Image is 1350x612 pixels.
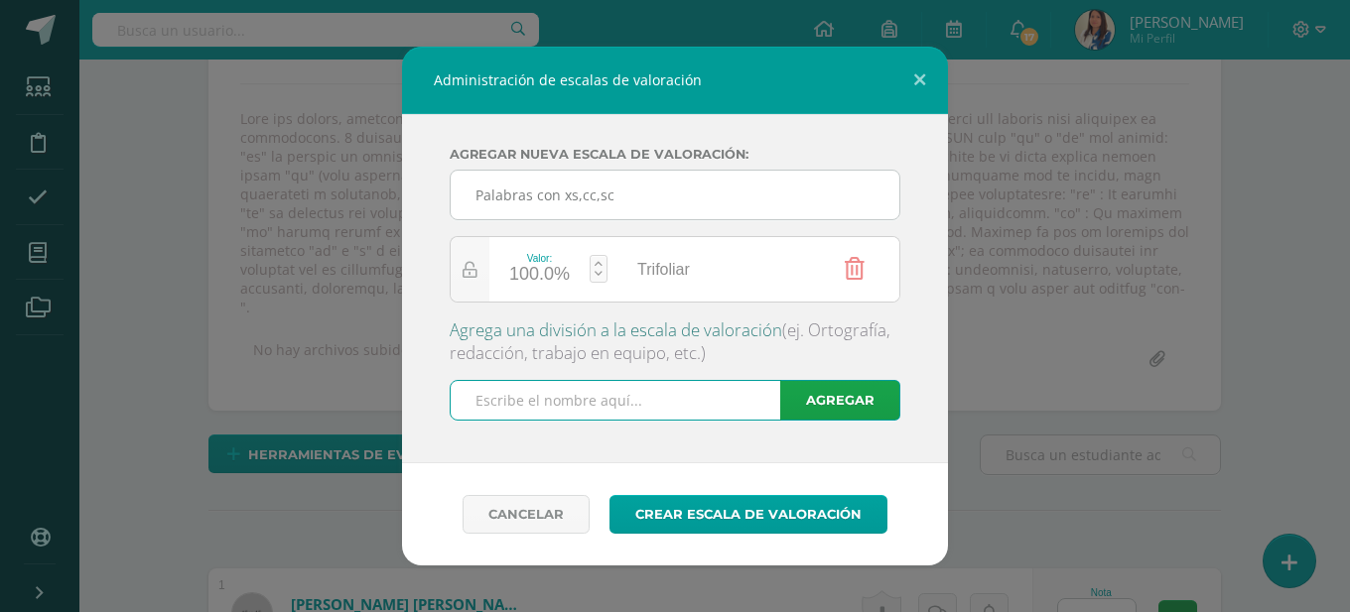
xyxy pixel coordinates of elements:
a: Cancelar [463,495,590,534]
span: Trifoliar [637,237,690,302]
a: Crear escala de valoración [609,495,887,534]
button: Close (Esc) [891,47,948,114]
h4: Agrega una división a la escala de valoración [450,318,900,364]
strong: (ej. Ortografía, redacción, trabajo en equipo, etc.) [450,318,890,364]
label: Agregar nueva escala de valoración: [450,147,900,162]
a: Agregar [780,380,900,421]
div: Valor: [509,253,570,264]
input: ¿Qué nombre tendrá su escala de valoración? [451,171,899,219]
div: 100.0% [509,264,570,285]
div: Administración de escalas de valoración [402,47,948,114]
input: Escribe el nombre aquí... [451,381,818,420]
